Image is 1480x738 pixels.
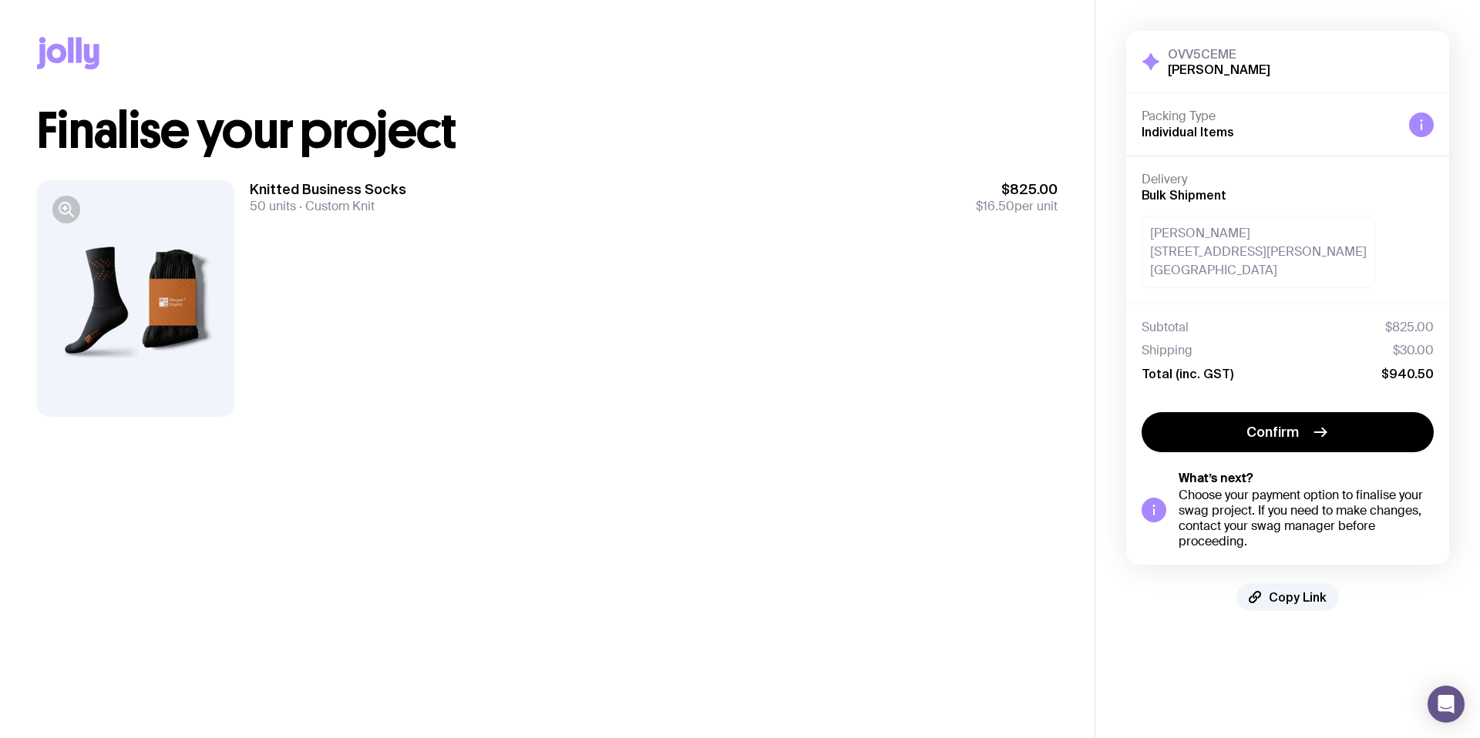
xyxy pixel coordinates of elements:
span: Subtotal [1142,320,1189,335]
span: Copy Link [1269,589,1327,605]
span: per unit [976,199,1058,214]
h4: Packing Type [1142,109,1397,124]
div: Choose your payment option to finalise your swag project. If you need to make changes, contact yo... [1179,488,1434,549]
span: Confirm [1246,423,1299,441]
button: Copy Link [1236,583,1339,611]
div: Open Intercom Messenger [1428,686,1465,723]
span: Shipping [1142,343,1192,358]
h5: What’s next? [1179,471,1434,486]
span: $940.50 [1381,366,1434,381]
span: Custom Knit [296,198,375,214]
h3: Knitted Business Socks [250,180,406,199]
span: $16.50 [976,198,1014,214]
span: $825.00 [976,180,1058,199]
span: $30.00 [1393,343,1434,358]
span: Bulk Shipment [1142,188,1226,202]
h3: OVV5CEME [1168,46,1270,62]
span: 50 units [250,198,296,214]
h1: Finalise your project [37,106,1058,156]
div: [PERSON_NAME] [STREET_ADDRESS][PERSON_NAME] [GEOGRAPHIC_DATA] [1142,216,1375,288]
span: Total (inc. GST) [1142,366,1233,381]
span: $825.00 [1385,320,1434,335]
span: Individual Items [1142,125,1234,139]
h4: Delivery [1142,172,1434,187]
button: Confirm [1142,412,1434,452]
h2: [PERSON_NAME] [1168,62,1270,77]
